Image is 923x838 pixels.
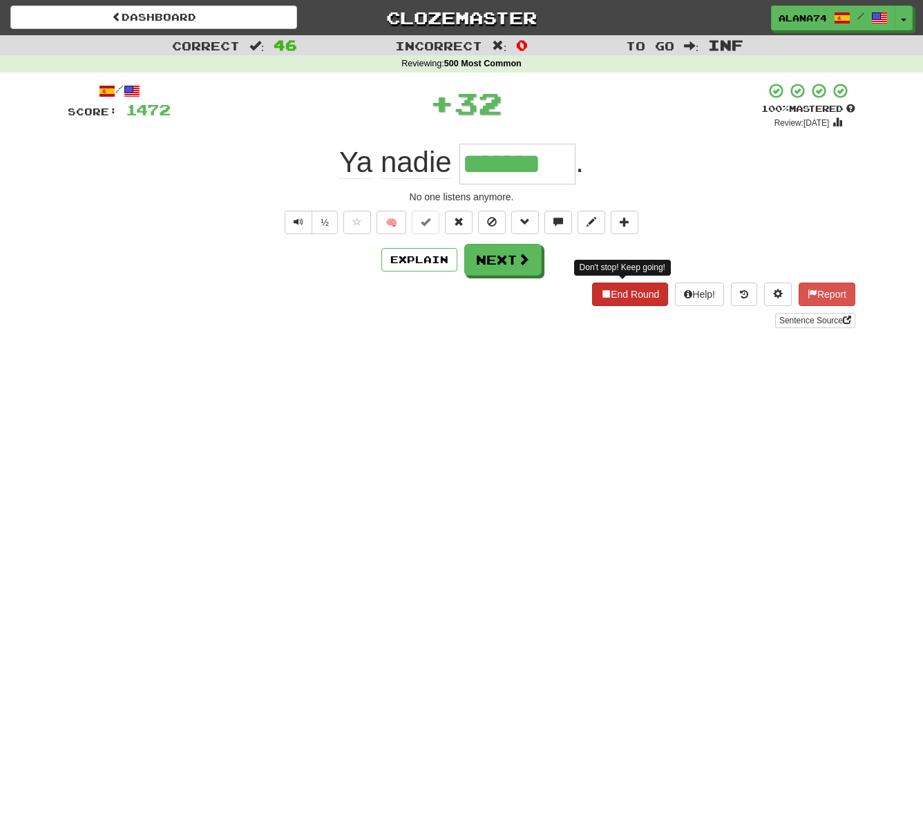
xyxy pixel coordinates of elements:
span: 46 [274,37,297,53]
a: Sentence Source [775,313,855,328]
div: / [68,82,171,99]
button: Help! [675,283,724,306]
div: Don't stop! Keep going! [574,260,671,276]
button: ½ [312,211,338,234]
button: Add to collection (alt+a) [611,211,638,234]
button: Report [799,283,855,306]
button: Ignore sentence (alt+i) [478,211,506,234]
button: Discuss sentence (alt+u) [544,211,572,234]
button: Round history (alt+y) [731,283,757,306]
span: Incorrect [395,39,482,53]
small: Review: [DATE] [774,118,830,128]
button: End Round [592,283,668,306]
span: : [249,40,265,52]
span: + [430,82,454,124]
span: Inf [708,37,743,53]
button: Next [464,244,542,276]
span: To go [626,39,674,53]
span: Ya [339,146,372,179]
span: 100 % [761,103,789,114]
div: Mastered [761,103,855,115]
span: 0 [516,37,528,53]
span: 32 [454,86,502,120]
span: / [857,11,864,21]
button: Reset to 0% Mastered (alt+r) [445,211,473,234]
button: Play sentence audio (ctl+space) [285,211,312,234]
span: . [575,146,584,178]
span: 1472 [126,101,171,118]
button: Favorite sentence (alt+f) [343,211,371,234]
span: : [684,40,699,52]
span: : [492,40,507,52]
div: Text-to-speech controls [282,211,338,234]
strong: 500 Most Common [444,59,522,68]
div: No one listens anymore. [68,190,855,204]
button: 🧠 [377,211,406,234]
button: Set this sentence to 100% Mastered (alt+m) [412,211,439,234]
a: Alana74 / [771,6,895,30]
button: Edit sentence (alt+d) [578,211,605,234]
a: Dashboard [10,6,297,29]
span: Alana74 [779,12,827,24]
span: nadie [381,146,452,179]
a: Clozemaster [318,6,605,30]
span: Score: [68,106,117,117]
button: Explain [381,248,457,272]
button: Grammar (alt+g) [511,211,539,234]
span: Correct [172,39,240,53]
